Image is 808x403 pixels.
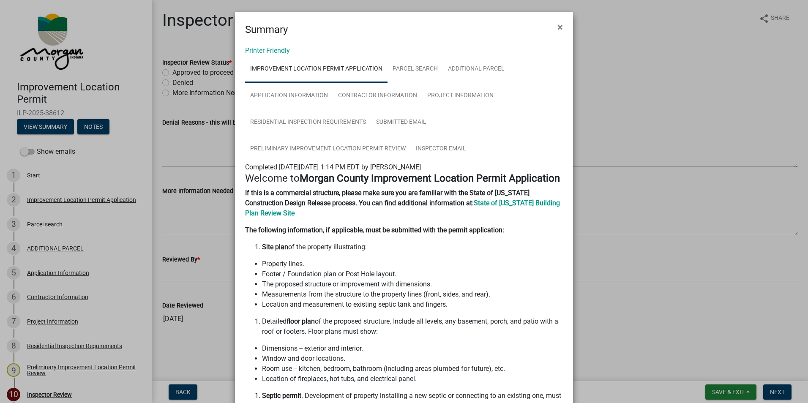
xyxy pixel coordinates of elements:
li: of the property illustrating: [262,242,563,252]
li: Location and measurement to existing septic tank and fingers. [262,300,563,310]
span: × [557,21,563,33]
a: Improvement Location Permit Application [245,56,388,83]
strong: Septic permit [262,392,301,400]
h4: Welcome to [245,172,563,185]
a: Inspector Email [411,136,471,163]
li: Dimensions -- exterior and interior. [262,343,563,354]
li: The proposed structure or improvement with dimensions. [262,279,563,289]
button: Close [551,15,570,39]
a: ADDITIONAL PARCEL [443,56,510,83]
a: Residential Inspection Requirements [245,109,371,136]
li: Property lines. [262,259,563,269]
li: Measurements from the structure to the property lines (front, sides, and rear). [262,289,563,300]
strong: The following information, if applicable, must be submitted with the permit application: [245,226,504,234]
strong: floor plan [287,317,315,325]
li: Footer / Foundation plan or Post Hole layout. [262,269,563,279]
a: Parcel search [388,56,443,83]
a: Preliminary Improvement Location Permit Review [245,136,411,163]
strong: If this is a commercial structure, please make sure you are familiar with the State of [US_STATE]... [245,189,530,207]
a: State of [US_STATE] Building Plan Review Site [245,199,560,217]
a: Project Information [422,82,499,109]
a: Application Information [245,82,333,109]
a: Printer Friendly [245,46,290,54]
h4: Summary [245,22,288,37]
a: Contractor Information [333,82,422,109]
strong: Site plan [262,243,288,251]
span: Completed [DATE][DATE] 1:14 PM EDT by [PERSON_NAME] [245,163,421,171]
li: Window and door locations. [262,354,563,364]
li: Room use -- kitchen, bedroom, bathroom (including areas plumbed for future), etc. [262,364,563,374]
a: Submitted Email [371,109,431,136]
strong: Morgan County Improvement Location Permit Application [300,172,560,184]
li: Detailed of the proposed structure. Include all levels, any basement, porch, and patio with a roo... [262,316,563,337]
li: Location of fireplaces, hot tubs, and electrical panel. [262,374,563,384]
